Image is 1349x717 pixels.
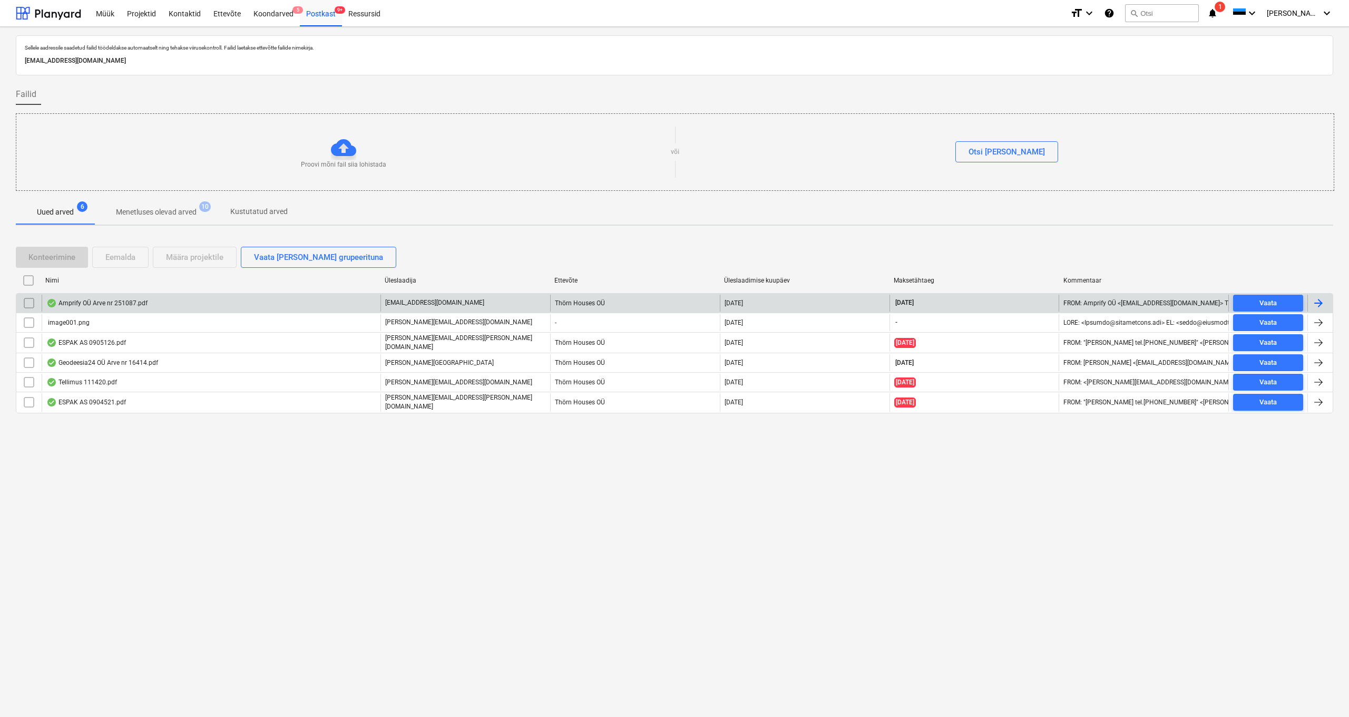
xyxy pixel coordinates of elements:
[550,295,720,312] div: Thörn Houses OÜ
[46,358,158,367] div: Geodeesia24 OÜ Arve nr 16414.pdf
[894,298,915,307] span: [DATE]
[16,113,1334,191] div: Proovi mõni fail siia lohistadavõiOtsi [PERSON_NAME]
[254,250,383,264] div: Vaata [PERSON_NAME] grupeerituna
[241,247,396,268] button: Vaata [PERSON_NAME] grupeerituna
[46,299,148,307] div: Amprify OÜ Arve nr 251087.pdf
[1321,7,1333,20] i: keyboard_arrow_down
[724,277,885,284] div: Üleslaadimise kuupäev
[671,148,679,157] p: või
[1233,394,1303,411] button: Vaata
[292,6,303,14] span: 5
[301,160,386,169] p: Proovi mõni fail siia lohistada
[16,88,36,101] span: Failid
[1233,354,1303,371] button: Vaata
[199,201,211,212] span: 10
[1259,297,1277,309] div: Vaata
[1207,7,1218,20] i: notifications
[46,398,57,406] div: Andmed failist loetud
[46,358,57,367] div: Andmed failist loetud
[550,374,720,391] div: Thörn Houses OÜ
[725,339,743,346] div: [DATE]
[230,206,288,217] p: Kustutatud arved
[1233,374,1303,391] button: Vaata
[955,141,1058,162] button: Otsi [PERSON_NAME]
[1259,317,1277,329] div: Vaata
[894,318,898,327] span: -
[554,277,716,284] div: Ettevõte
[550,354,720,371] div: Thörn Houses OÜ
[1125,4,1199,22] button: Otsi
[37,207,74,218] p: Uued arved
[77,201,87,212] span: 6
[969,145,1045,159] div: Otsi [PERSON_NAME]
[25,55,1324,66] p: [EMAIL_ADDRESS][DOMAIN_NAME]
[1267,9,1319,17] span: [PERSON_NAME][GEOGRAPHIC_DATA]
[1259,376,1277,389] div: Vaata
[385,378,532,387] p: [PERSON_NAME][EMAIL_ADDRESS][DOMAIN_NAME]
[550,334,720,352] div: Thörn Houses OÜ
[894,277,1055,284] div: Maksetähtaeg
[25,44,1324,51] p: Sellele aadressile saadetud failid töödeldakse automaatselt ning tehakse viirusekontroll. Failid ...
[1233,295,1303,312] button: Vaata
[894,398,916,408] span: [DATE]
[894,338,916,348] span: [DATE]
[1259,396,1277,409] div: Vaata
[46,319,90,326] div: image001.png
[725,319,743,326] div: [DATE]
[46,338,57,347] div: Andmed failist loetud
[1104,7,1115,20] i: Abikeskus
[894,358,915,367] span: [DATE]
[385,393,546,411] p: [PERSON_NAME][EMAIL_ADDRESS][PERSON_NAME][DOMAIN_NAME]
[46,398,126,406] div: ESPAK AS 0904521.pdf
[725,299,743,307] div: [DATE]
[46,378,117,386] div: Tellimus 111420.pdf
[385,358,494,367] p: [PERSON_NAME][GEOGRAPHIC_DATA]
[46,338,126,347] div: ESPAK AS 0905126.pdf
[1233,334,1303,351] button: Vaata
[550,314,720,331] div: -
[116,207,197,218] p: Menetluses olevad arved
[1063,277,1225,284] div: Kommentaar
[725,359,743,366] div: [DATE]
[894,377,916,387] span: [DATE]
[1130,9,1138,17] span: search
[46,299,57,307] div: Andmed failist loetud
[45,277,376,284] div: Nimi
[1259,337,1277,349] div: Vaata
[1070,7,1083,20] i: format_size
[46,378,57,386] div: Andmed failist loetud
[335,6,345,14] span: 9+
[1083,7,1096,20] i: keyboard_arrow_down
[1246,7,1258,20] i: keyboard_arrow_down
[725,379,743,386] div: [DATE]
[385,277,546,284] div: Üleslaadija
[385,298,484,307] p: [EMAIL_ADDRESS][DOMAIN_NAME]
[1233,314,1303,331] button: Vaata
[550,393,720,411] div: Thörn Houses OÜ
[1215,2,1225,12] span: 1
[385,318,532,327] p: [PERSON_NAME][EMAIL_ADDRESS][DOMAIN_NAME]
[385,334,546,352] p: [PERSON_NAME][EMAIL_ADDRESS][PERSON_NAME][DOMAIN_NAME]
[725,399,743,406] div: [DATE]
[1259,357,1277,369] div: Vaata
